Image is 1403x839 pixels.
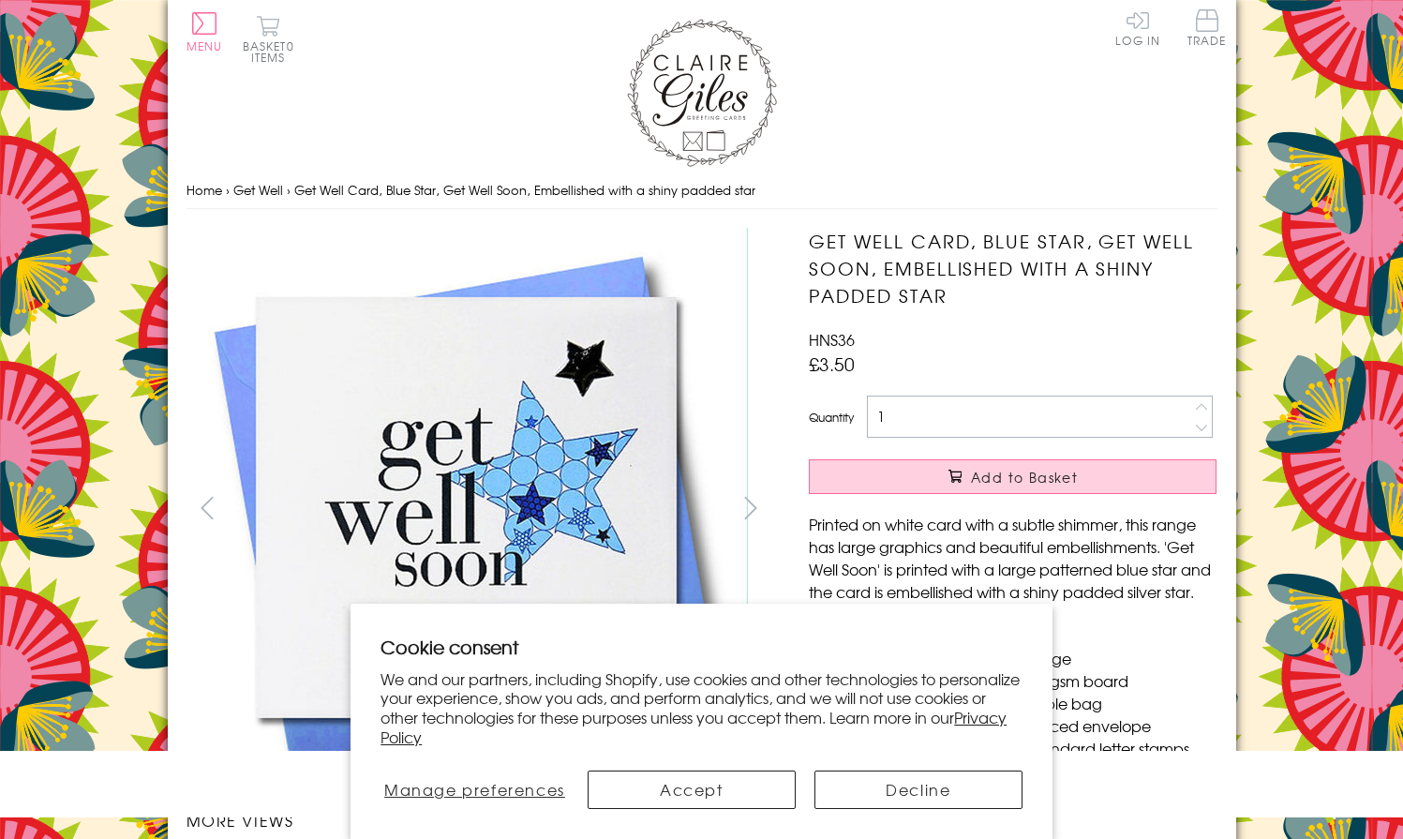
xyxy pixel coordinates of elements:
button: Basket0 items [243,15,294,63]
a: Home [187,181,222,199]
button: prev [187,487,229,529]
span: 0 items [251,37,294,66]
a: Get Well [233,181,283,199]
button: Decline [814,771,1022,809]
label: Quantity [809,409,854,426]
span: › [287,181,291,199]
button: Menu [187,12,223,52]
button: Accept [588,771,796,809]
h1: Get Well Card, Blue Star, Get Well Soon, Embellished with a shiny padded star [809,228,1216,308]
p: Printed on white card with a subtle shimmer, this range has large graphics and beautiful embellis... [809,513,1216,603]
span: Menu [187,37,223,54]
img: Get Well Card, Blue Star, Get Well Soon, Embellished with a shiny padded star [186,228,748,789]
span: Trade [1187,9,1227,46]
nav: breadcrumbs [187,172,1217,210]
img: Get Well Card, Blue Star, Get Well Soon, Embellished with a shiny padded star [771,228,1334,790]
span: › [226,181,230,199]
h3: More views [187,809,772,832]
a: Trade [1187,9,1227,50]
button: next [729,487,771,529]
span: Add to Basket [971,468,1078,487]
span: £3.50 [809,351,855,377]
button: Add to Basket [809,459,1216,494]
span: Get Well Card, Blue Star, Get Well Soon, Embellished with a shiny padded star [294,181,755,199]
button: Manage preferences [381,771,568,809]
a: Privacy Policy [381,706,1007,748]
p: We and our partners, including Shopify, use cookies and other technologies to personalize your ex... [381,669,1022,747]
span: HNS36 [809,328,855,351]
img: Claire Giles Greetings Cards [627,19,777,167]
a: Log In [1115,9,1160,46]
h2: Cookie consent [381,634,1022,660]
span: Manage preferences [384,778,565,801]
